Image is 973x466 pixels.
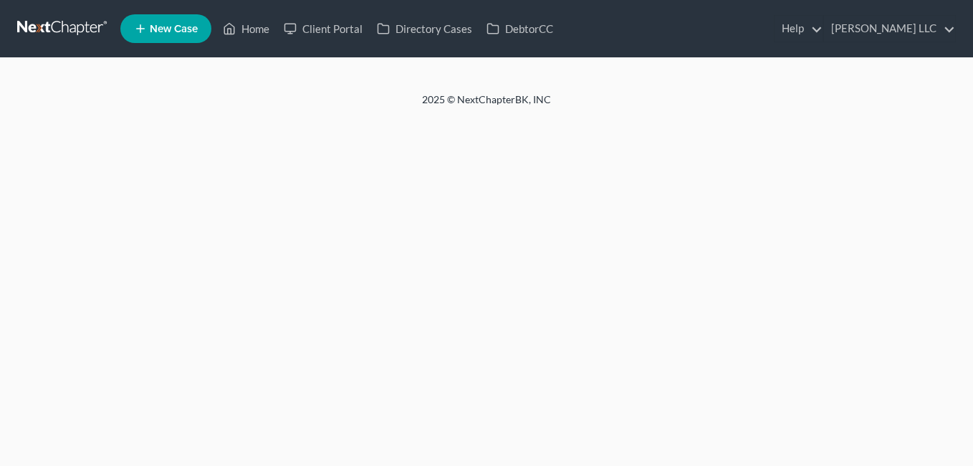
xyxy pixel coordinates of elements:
a: [PERSON_NAME] LLC [824,16,955,42]
a: Home [216,16,277,42]
div: 2025 © NextChapterBK, INC [78,92,895,118]
new-legal-case-button: New Case [120,14,211,43]
a: Help [775,16,823,42]
a: DebtorCC [479,16,560,42]
a: Directory Cases [370,16,479,42]
a: Client Portal [277,16,370,42]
